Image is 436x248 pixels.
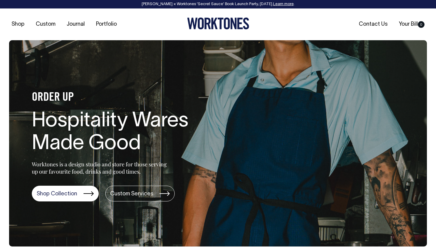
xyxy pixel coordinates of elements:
[32,161,170,175] p: Worktones is a design studio and store for those serving up our favourite food, drinks and good t...
[32,186,99,201] a: Shop Collection
[32,91,226,104] h4: ORDER UP
[356,19,390,29] a: Contact Us
[105,186,175,201] a: Custom Services
[9,19,27,29] a: Shop
[6,2,430,6] div: [PERSON_NAME] × Worktones ‘Secret Sauce’ Book Launch Party, [DATE]. .
[64,19,87,29] a: Journal
[418,21,424,28] span: 0
[33,19,58,29] a: Custom
[273,2,294,6] a: Learn more
[396,19,427,29] a: Your Bill0
[32,110,226,155] h1: Hospitality Wares Made Good
[94,19,119,29] a: Portfolio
